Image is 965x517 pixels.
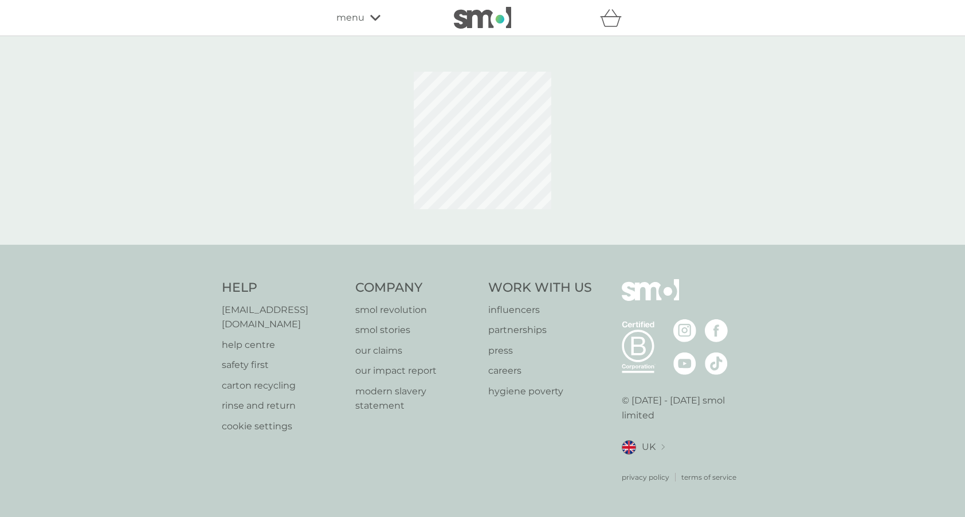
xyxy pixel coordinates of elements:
span: UK [642,440,656,455]
a: [EMAIL_ADDRESS][DOMAIN_NAME] [222,303,344,332]
a: careers [488,363,592,378]
a: smol stories [355,323,477,338]
a: our claims [355,343,477,358]
a: influencers [488,303,592,318]
a: hygiene poverty [488,384,592,399]
h4: Help [222,279,344,297]
h4: Work With Us [488,279,592,297]
div: basket [600,6,629,29]
img: smol [454,7,511,29]
span: menu [336,10,364,25]
img: select a new location [661,444,665,451]
a: our impact report [355,363,477,378]
a: cookie settings [222,419,344,434]
h4: Company [355,279,477,297]
img: visit the smol Facebook page [705,319,728,342]
a: carton recycling [222,378,344,393]
a: help centre [222,338,344,352]
a: press [488,343,592,358]
a: partnerships [488,323,592,338]
a: smol revolution [355,303,477,318]
img: visit the smol Instagram page [673,319,696,342]
a: privacy policy [622,472,669,483]
p: © [DATE] - [DATE] smol limited [622,393,744,422]
img: UK flag [622,440,636,455]
img: visit the smol Youtube page [673,352,696,375]
img: visit the smol Tiktok page [705,352,728,375]
a: safety first [222,358,344,373]
a: rinse and return [222,398,344,413]
img: smol [622,279,679,318]
a: modern slavery statement [355,384,477,413]
a: terms of service [681,472,736,483]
